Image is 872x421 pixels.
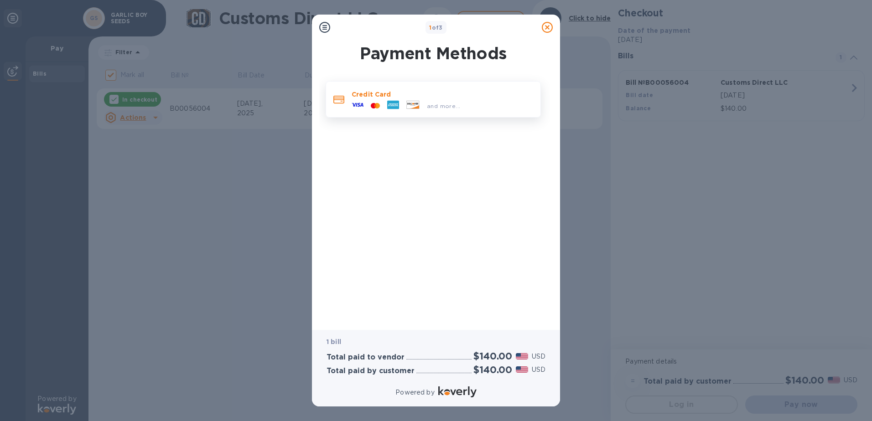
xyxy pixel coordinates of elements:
[532,352,545,361] p: USD
[473,364,512,375] h2: $140.00
[438,386,477,397] img: Logo
[516,366,528,373] img: USD
[327,367,415,375] h3: Total paid by customer
[427,103,460,109] span: and more...
[532,365,545,375] p: USD
[327,353,405,362] h3: Total paid to vendor
[327,338,341,345] b: 1 bill
[429,24,431,31] span: 1
[352,90,533,99] p: Credit Card
[324,44,543,63] h1: Payment Methods
[473,350,512,362] h2: $140.00
[429,24,443,31] b: of 3
[395,388,434,397] p: Powered by
[516,353,528,359] img: USD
